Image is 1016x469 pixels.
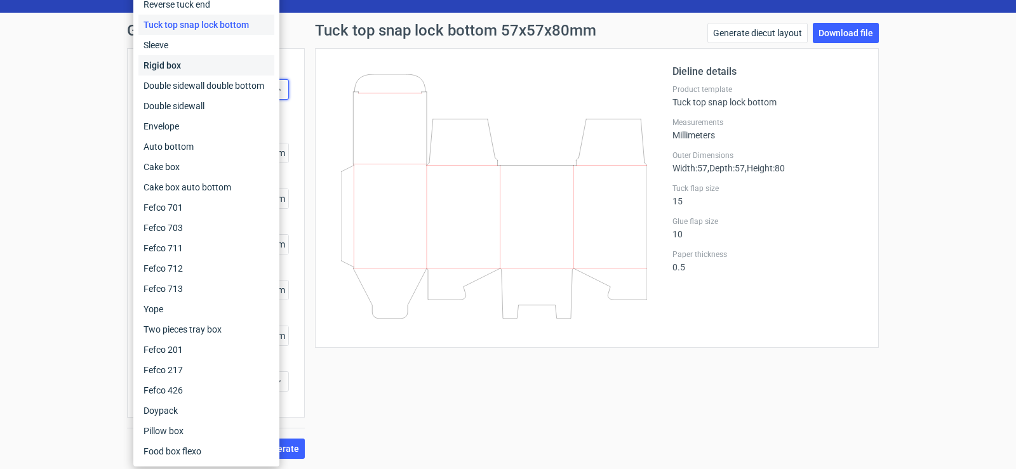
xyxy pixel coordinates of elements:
label: Glue flap size [672,216,863,227]
label: Paper thickness [672,249,863,260]
h1: Tuck top snap lock bottom 57x57x80mm [315,23,596,38]
div: Fefco 201 [138,340,274,360]
div: Fefco 711 [138,238,274,258]
div: Auto bottom [138,136,274,157]
div: Cake box auto bottom [138,177,274,197]
div: Fefco 217 [138,360,274,380]
div: Tuck top snap lock bottom [672,84,863,107]
div: Two pieces tray box [138,319,274,340]
div: Double sidewall [138,96,274,116]
div: Rigid box [138,55,274,76]
a: Download file [813,23,879,43]
div: Fefco 712 [138,258,274,279]
div: Double sidewall double bottom [138,76,274,96]
span: , Depth : 57 [707,163,745,173]
div: 10 [672,216,863,239]
div: Fefco 426 [138,380,274,400]
span: Width : 57 [672,163,707,173]
div: Food box flexo [138,441,274,461]
div: Fefco 703 [138,218,274,238]
div: Doypack [138,400,274,421]
div: Sleeve [138,35,274,55]
span: , Height : 80 [745,163,785,173]
div: 0.5 [672,249,863,272]
div: Tuck top snap lock bottom [138,15,274,35]
div: Envelope [138,116,274,136]
h1: Generate new dieline [127,23,889,38]
div: Millimeters [672,117,863,140]
a: Generate diecut layout [707,23,808,43]
div: 15 [672,183,863,206]
div: Fefco 713 [138,279,274,299]
label: Product template [672,84,863,95]
div: Fefco 701 [138,197,274,218]
div: Cake box [138,157,274,177]
label: Outer Dimensions [672,150,863,161]
span: Generate [261,444,299,453]
div: Yope [138,299,274,319]
h2: Dieline details [672,64,863,79]
button: Generate [255,439,305,459]
label: Measurements [672,117,863,128]
div: Pillow box [138,421,274,441]
label: Tuck flap size [672,183,863,194]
